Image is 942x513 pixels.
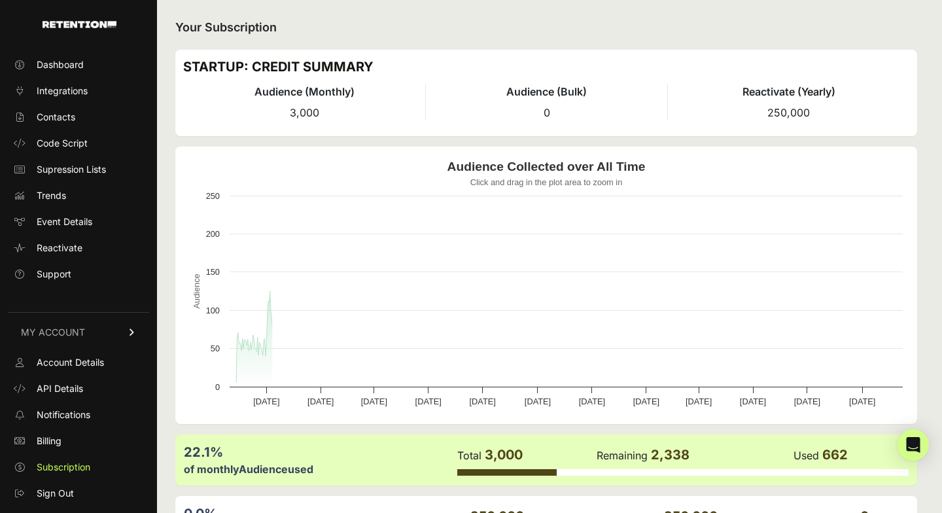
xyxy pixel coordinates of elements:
text: Click and drag in the plot area to zoom in [470,177,623,187]
span: Support [37,268,71,281]
span: 3,000 [485,447,523,463]
h4: Audience (Bulk) [426,84,667,99]
span: Trends [37,189,66,202]
span: API Details [37,382,83,395]
text: [DATE] [361,397,387,406]
h2: Your Subscription [175,18,917,37]
text: [DATE] [740,397,766,406]
a: Supression Lists [8,159,149,180]
text: [DATE] [253,397,279,406]
label: Total [457,449,481,462]
span: 2,338 [651,447,689,463]
div: 22.1% [184,443,456,461]
a: Dashboard [8,54,149,75]
a: Support [8,264,149,285]
text: 0 [215,382,220,392]
text: [DATE] [794,397,820,406]
span: Event Details [37,215,92,228]
label: Used [794,449,819,462]
span: Notifications [37,408,90,421]
text: 250 [206,191,220,201]
span: MY ACCOUNT [21,326,85,339]
text: [DATE] [849,397,875,406]
span: Reactivate [37,241,82,255]
span: Integrations [37,84,88,97]
img: Retention.com [43,21,116,28]
span: Contacts [37,111,75,124]
text: Audience [192,274,201,308]
text: 150 [206,267,220,277]
span: Supression Lists [37,163,106,176]
a: Sign Out [8,483,149,504]
span: 0 [544,106,550,119]
a: Subscription [8,457,149,478]
span: Code Script [37,137,88,150]
span: Account Details [37,356,104,369]
span: Subscription [37,461,90,474]
span: Sign Out [37,487,74,500]
a: Event Details [8,211,149,232]
a: Integrations [8,80,149,101]
text: [DATE] [686,397,712,406]
a: Notifications [8,404,149,425]
a: Billing [8,431,149,451]
label: Remaining [597,449,648,462]
span: Dashboard [37,58,84,71]
span: 662 [822,447,848,463]
text: 200 [206,229,220,239]
h4: Reactivate (Yearly) [668,84,909,99]
text: [DATE] [579,397,605,406]
a: Code Script [8,133,149,154]
label: Audience [239,463,288,476]
span: Billing [37,434,61,448]
div: of monthly used [184,461,456,477]
text: [DATE] [307,397,334,406]
text: [DATE] [633,397,659,406]
text: 100 [206,306,220,315]
text: [DATE] [470,397,496,406]
span: 250,000 [767,106,810,119]
a: MY ACCOUNT [8,312,149,352]
a: Trends [8,185,149,206]
span: 3,000 [290,106,319,119]
a: Account Details [8,352,149,373]
h4: Audience (Monthly) [183,84,425,99]
svg: Audience Collected over All Time [183,154,909,416]
text: 50 [211,344,220,353]
text: [DATE] [525,397,551,406]
h3: STARTUP: CREDIT SUMMARY [183,58,909,76]
text: Audience Collected over All Time [447,160,646,173]
a: Contacts [8,107,149,128]
text: [DATE] [415,397,442,406]
a: Reactivate [8,238,149,258]
a: API Details [8,378,149,399]
div: Open Intercom Messenger [898,429,929,461]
